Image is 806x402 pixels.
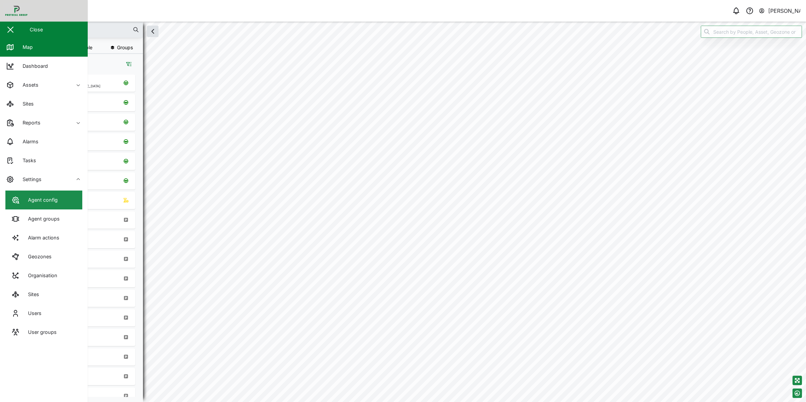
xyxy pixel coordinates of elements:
div: Assets [18,81,38,89]
div: Tasks [18,157,36,164]
div: Sites [23,291,39,298]
a: Agent groups [5,209,82,228]
a: Organisation [5,266,82,285]
a: Sites [5,285,82,304]
input: Search by People, Asset, Geozone or Place [701,26,802,38]
div: Users [23,310,41,317]
div: [PERSON_NAME] [768,7,801,15]
div: Close [30,26,43,33]
div: Settings [18,176,41,183]
div: User groups [23,328,57,336]
div: Geozones [23,253,52,260]
div: Dashboard [18,62,48,70]
div: Alarms [18,138,38,145]
div: Agent config [23,196,58,204]
div: Alarm actions [23,234,59,241]
a: User groups [5,323,82,342]
a: Geozones [5,247,82,266]
div: Sites [18,100,34,108]
a: Users [5,304,82,323]
div: Map [18,44,33,51]
a: Agent config [5,191,82,209]
div: Organisation [23,272,57,279]
div: Reports [18,119,40,126]
img: Main Logo [3,3,91,18]
button: [PERSON_NAME] [758,6,801,16]
span: Groups [117,45,133,50]
a: Alarm actions [5,228,82,247]
div: Agent groups [23,215,60,223]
